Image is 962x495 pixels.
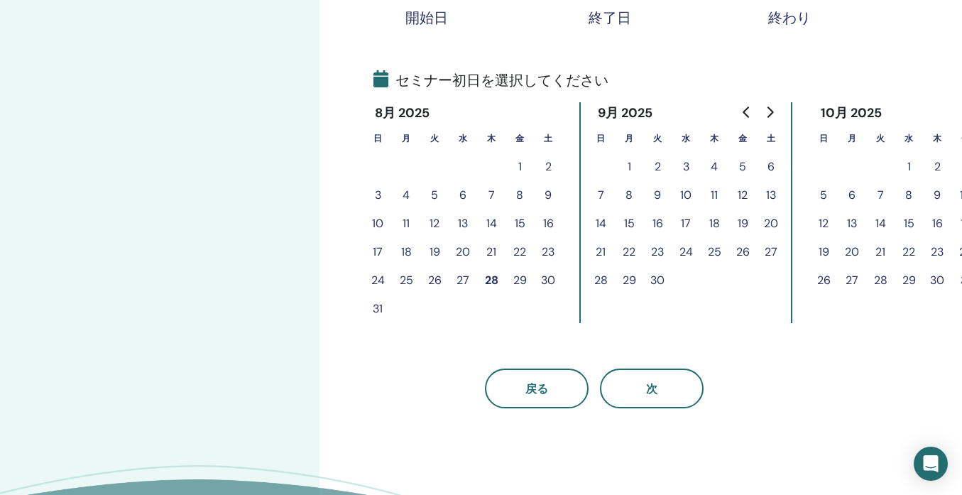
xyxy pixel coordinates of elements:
button: 27 [838,266,866,295]
button: 27 [757,238,785,266]
th: 木曜日 [923,124,951,153]
button: 14 [477,210,505,238]
button: 13 [757,181,785,210]
th: 土曜日 [757,124,785,153]
button: 1 [895,153,923,181]
button: 9 [534,181,562,210]
button: 24 [672,238,700,266]
span: 戻る [525,381,548,396]
button: 13 [838,210,866,238]
th: 火曜日 [420,124,449,153]
button: 29 [615,266,643,295]
button: 14 [586,210,615,238]
button: 9 [643,181,672,210]
button: 3 [672,153,700,181]
th: 火曜日 [643,124,672,153]
button: 5 [420,181,449,210]
button: 17 [672,210,700,238]
button: 2 [643,153,672,181]
button: 8 [505,181,534,210]
button: 7 [866,181,895,210]
th: 月曜日 [838,124,866,153]
button: 27 [449,266,477,295]
button: 30 [923,266,951,295]
button: 25 [700,238,728,266]
button: 11 [700,181,728,210]
button: 次 [600,369,704,408]
button: 17 [364,238,392,266]
button: 21 [866,238,895,266]
button: 14 [866,210,895,238]
div: 開始日 [391,9,462,26]
button: 8 [895,181,923,210]
div: 終了日 [574,9,645,26]
button: 15 [895,210,923,238]
button: 29 [505,266,534,295]
button: 21 [477,238,505,266]
th: 水曜日 [895,124,923,153]
button: 13 [449,210,477,238]
button: 21 [586,238,615,266]
button: 16 [923,210,951,238]
button: 7 [586,181,615,210]
button: 3 [364,181,392,210]
button: 29 [895,266,923,295]
button: 15 [615,210,643,238]
button: 1 [505,153,534,181]
button: 6 [838,181,866,210]
button: 2 [534,153,562,181]
button: 19 [420,238,449,266]
div: Open Intercom Messenger [914,447,948,481]
th: 月曜日 [392,124,420,153]
button: 31 [364,295,392,323]
div: 8月 2025 [364,102,442,124]
th: 月曜日 [615,124,643,153]
button: 12 [809,210,838,238]
button: 22 [615,238,643,266]
button: 20 [838,238,866,266]
button: 22 [895,238,923,266]
button: 18 [700,210,728,238]
div: 10月 2025 [809,102,894,124]
button: 26 [420,266,449,295]
button: 16 [534,210,562,238]
button: 23 [534,238,562,266]
th: 土曜日 [534,124,562,153]
button: 18 [392,238,420,266]
button: 30 [643,266,672,295]
th: 火曜日 [866,124,895,153]
button: 20 [757,210,785,238]
button: 16 [643,210,672,238]
span: セミナー初日を選択してください [373,70,608,91]
span: 次 [646,381,657,396]
button: 12 [728,181,757,210]
button: Go to previous month [736,98,758,126]
th: 金曜日 [728,124,757,153]
button: 9 [923,181,951,210]
button: 4 [392,181,420,210]
button: 4 [700,153,728,181]
button: 28 [477,266,505,295]
button: 5 [728,153,757,181]
button: 15 [505,210,534,238]
div: 終わり [754,9,825,26]
button: 12 [420,210,449,238]
button: 戻る [485,369,589,408]
button: 28 [586,266,615,295]
button: 10 [672,181,700,210]
button: 5 [809,181,838,210]
button: 7 [477,181,505,210]
th: 水曜日 [672,124,700,153]
th: 木曜日 [700,124,728,153]
button: 23 [923,238,951,266]
th: 日曜日 [809,124,838,153]
button: 19 [728,210,757,238]
button: 6 [449,181,477,210]
button: 10 [364,210,392,238]
button: 8 [615,181,643,210]
button: 26 [728,238,757,266]
button: 28 [866,266,895,295]
button: 11 [392,210,420,238]
th: 金曜日 [505,124,534,153]
button: Go to next month [758,98,781,126]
